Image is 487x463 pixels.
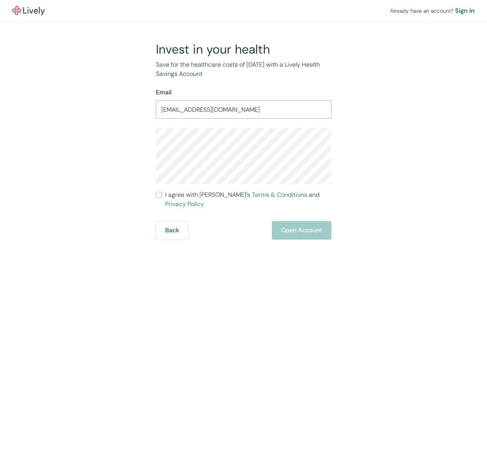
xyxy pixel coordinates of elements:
[12,6,45,15] a: LivelyLively
[165,200,204,208] a: Privacy Policy
[252,191,307,199] a: Terms & Conditions
[156,42,331,57] h2: Invest in your health
[156,88,172,97] label: Email
[165,190,331,209] span: I agree with [PERSON_NAME]’s and
[156,60,331,79] p: Save for the healthcare costs of [DATE] with a Lively Health Savings Account
[390,6,475,15] div: Already have an account?
[156,221,188,240] button: Back
[455,6,475,15] a: Sign in
[12,6,45,15] img: Lively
